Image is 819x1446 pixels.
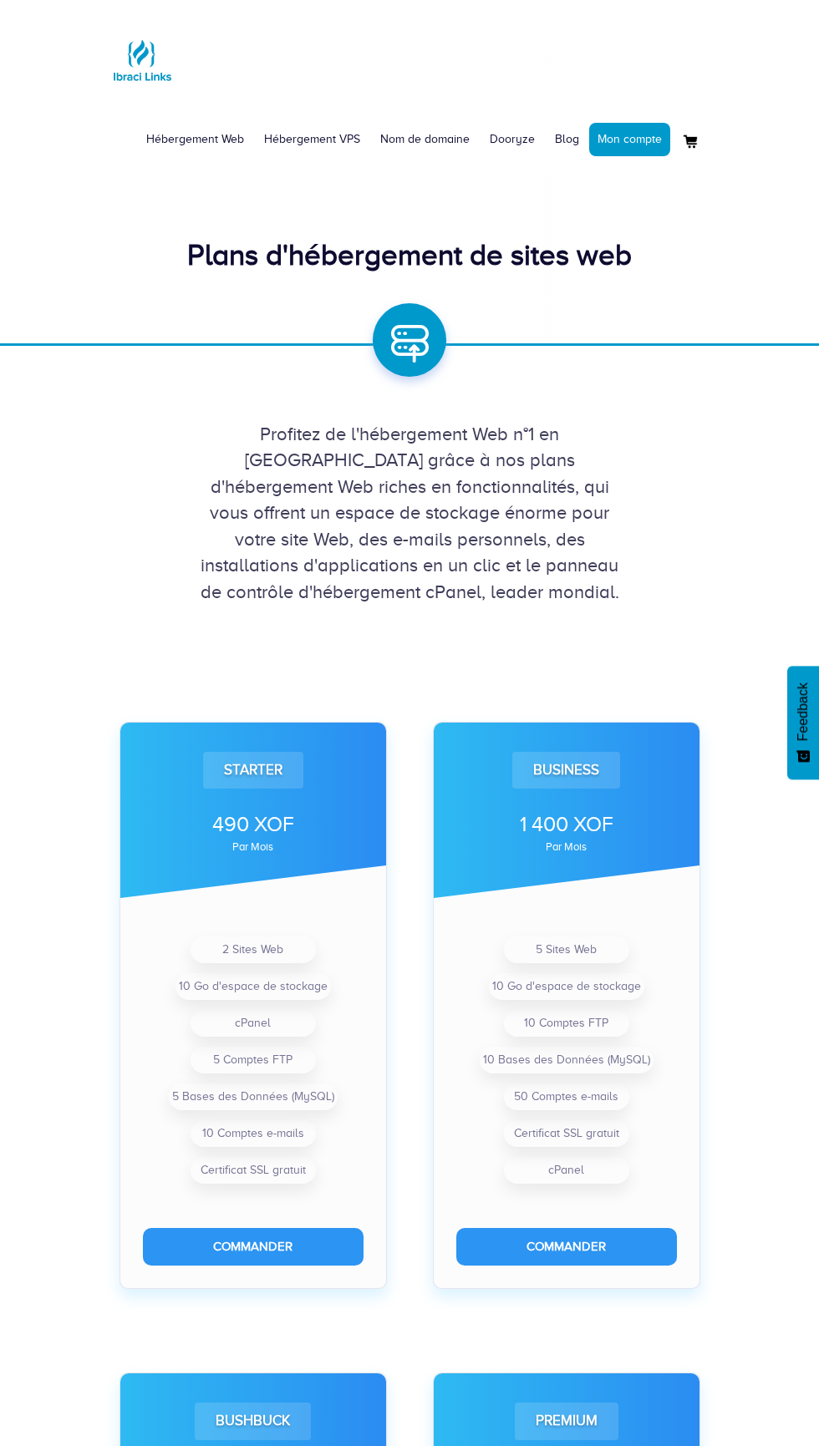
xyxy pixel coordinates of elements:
li: 2 Sites Web [191,936,316,963]
div: Profitez de l'hébergement Web n°1 en [GEOGRAPHIC_DATA] grâce à nos plans d'hébergement Web riches... [109,421,710,605]
div: Bushbuck [195,1403,311,1439]
div: Premium [515,1403,618,1439]
span: Feedback [796,682,811,741]
a: Hébergement VPS [254,114,370,165]
li: 10 Bases des Données (MySQL) [480,1047,654,1073]
a: Dooryze [480,114,545,165]
div: Business [512,752,620,789]
a: Nom de domaine [370,114,480,165]
div: 490 XOF [143,809,364,840]
a: Logo Ibraci Links [109,13,175,94]
li: 10 Comptes FTP [504,1010,629,1037]
div: par mois [143,842,364,852]
li: 5 Bases des Données (MySQL) [169,1083,338,1110]
a: Mon compte [589,123,670,156]
a: Hébergement Web [136,114,254,165]
li: 10 Comptes e-mails [191,1120,316,1147]
a: Blog [545,114,589,165]
div: Starter [203,752,303,789]
li: cPanel [504,1157,629,1184]
div: Plans d'hébergement de sites web [109,235,710,277]
li: cPanel [191,1010,316,1037]
div: par mois [456,842,677,852]
button: Commander [456,1228,677,1266]
li: 5 Sites Web [504,936,629,963]
div: 1 400 XOF [456,809,677,840]
img: Logo Ibraci Links [109,27,175,94]
button: Feedback - Afficher l’enquête [787,666,819,779]
li: 50 Comptes e-mails [504,1083,629,1110]
li: 10 Go d'espace de stockage [489,973,644,1000]
li: Certificat SSL gratuit [191,1157,316,1184]
button: Commander [143,1228,364,1266]
li: 5 Comptes FTP [191,1047,316,1073]
li: 10 Go d'espace de stockage [175,973,331,1000]
li: Certificat SSL gratuit [504,1120,629,1147]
